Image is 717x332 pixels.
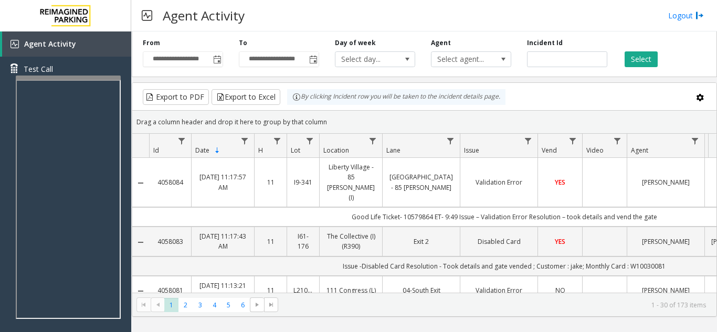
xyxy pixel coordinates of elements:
a: 04-South Exit [389,285,454,295]
span: Issue [464,146,479,155]
span: Toggle popup [211,52,223,67]
span: Page 6 [236,298,250,312]
span: Toggle popup [307,52,319,67]
img: logout [695,10,704,21]
label: To [239,38,247,48]
span: Select day... [335,52,399,67]
a: Collapse Details [132,287,149,295]
label: Agent [431,38,451,48]
h3: Agent Activity [157,3,250,28]
img: 'icon' [10,40,19,48]
span: Page 1 [164,298,178,312]
span: YES [555,237,565,246]
span: Video [586,146,604,155]
span: Page 3 [193,298,207,312]
img: pageIcon [142,3,152,28]
a: Validation Error [467,285,531,295]
span: Lane [386,146,400,155]
a: Validation Error [467,177,531,187]
a: YES [544,177,576,187]
label: Day of week [335,38,376,48]
a: [PERSON_NAME] [634,177,698,187]
a: [PERSON_NAME] [634,237,698,247]
a: 11 [261,237,280,247]
span: NO [555,286,565,295]
a: Agent Filter Menu [688,134,702,148]
a: 11 [261,177,280,187]
a: The Collective (I) (R390) [326,231,376,251]
a: Video Filter Menu [610,134,625,148]
span: Test Call [24,63,53,74]
a: Date Filter Menu [238,134,252,148]
span: Page 5 [222,298,236,312]
a: Disabled Card [467,237,531,247]
span: YES [555,178,565,187]
span: Agent [631,146,648,155]
a: I9-341 [293,177,313,187]
span: Page 2 [178,298,193,312]
a: 4058084 [155,177,185,187]
a: 4058083 [155,237,185,247]
div: Drag a column header and drop it here to group by that column [132,113,716,131]
span: Go to the next page [253,301,261,309]
kendo-pager-info: 1 - 30 of 173 items [284,301,706,309]
a: YES [544,237,576,247]
label: From [143,38,160,48]
a: Lane Filter Menu [444,134,458,148]
span: Go to the last page [267,301,276,309]
a: Collapse Details [132,238,149,247]
a: [PERSON_NAME] [634,285,698,295]
a: Collapse Details [132,179,149,187]
span: Agent Activity [24,39,76,49]
span: Go to the next page [250,297,264,312]
img: infoIcon.svg [292,93,301,101]
a: Logout [668,10,704,21]
a: 4058081 [155,285,185,295]
label: Incident Id [527,38,563,48]
a: [DATE] 11:17:57 AM [198,172,248,192]
a: Vend Filter Menu [566,134,580,148]
span: Id [153,146,159,155]
button: Export to PDF [143,89,209,105]
span: Vend [542,146,557,155]
a: L21066000 [293,285,313,295]
span: H [258,146,263,155]
div: Data table [132,134,716,293]
a: Issue Filter Menu [521,134,535,148]
a: [GEOGRAPHIC_DATA] - 85 [PERSON_NAME] [389,172,454,192]
a: I61-176 [293,231,313,251]
span: Lot [291,146,300,155]
span: Sortable [213,146,222,155]
button: Export to Excel [212,89,280,105]
a: 111 Congress (L) [326,285,376,295]
a: Id Filter Menu [175,134,189,148]
a: Location Filter Menu [366,134,380,148]
a: H Filter Menu [270,134,284,148]
span: Date [195,146,209,155]
div: By clicking Incident row you will be taken to the incident details page. [287,89,505,105]
span: Go to the last page [264,297,278,312]
button: Select [625,51,658,67]
a: Exit 2 [389,237,454,247]
a: [DATE] 11:13:21 AM [198,281,248,301]
a: Lot Filter Menu [303,134,317,148]
a: Agent Activity [2,31,131,57]
a: 11 [261,285,280,295]
span: Page 4 [207,298,222,312]
a: Liberty Village - 85 [PERSON_NAME] (I) [326,162,376,202]
span: Select agent... [431,52,495,67]
a: NO [544,285,576,295]
a: [DATE] 11:17:43 AM [198,231,248,251]
span: Location [323,146,349,155]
